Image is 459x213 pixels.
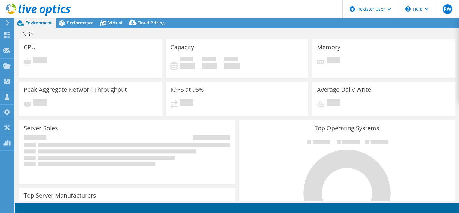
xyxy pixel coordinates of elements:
[24,86,127,93] h3: Peak Aggregate Network Throughput
[170,86,204,93] h3: IOPS at 95%
[33,99,47,107] span: Pending
[180,99,193,107] span: Pending
[202,63,217,69] h4: 0 GiB
[443,4,452,14] span: RW
[405,6,411,12] svg: \n
[224,63,240,69] h4: 0 GiB
[26,20,52,26] span: Environment
[33,57,47,65] span: Pending
[202,57,216,63] span: Free
[180,63,195,69] h4: 0 GiB
[24,44,36,51] h3: CPU
[180,57,193,63] span: Used
[317,44,340,51] h3: Memory
[327,99,340,107] span: Pending
[24,192,96,199] h3: Top Server Manufacturers
[20,31,43,37] h1: NBS
[170,44,194,51] h3: Capacity
[224,57,238,63] span: Total
[108,20,122,26] span: Virtual
[327,57,340,65] span: Pending
[67,20,93,26] span: Performance
[24,125,58,131] h3: Server Roles
[244,125,450,131] h3: Top Operating Systems
[317,86,371,93] h3: Average Daily Write
[137,20,165,26] span: Cloud Pricing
